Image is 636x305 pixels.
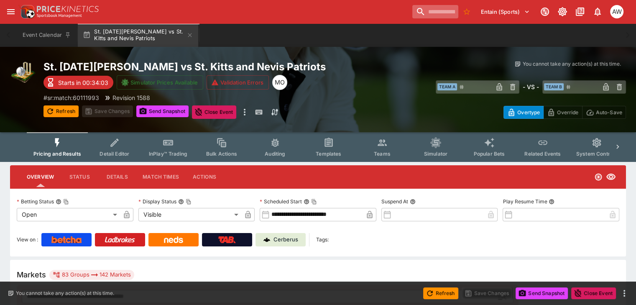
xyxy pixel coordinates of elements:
button: Auto-Save [582,106,626,119]
span: Auditing [265,151,285,157]
button: Ayden Walker [608,3,626,21]
button: Details [98,167,136,187]
p: Display Status [138,198,176,205]
a: Cerberus [255,233,306,246]
span: Teams [374,151,391,157]
img: Sportsbook Management [37,14,82,18]
button: Scheduled StartCopy To Clipboard [304,199,309,205]
button: Send Snapshot [136,105,189,117]
button: more [240,105,250,119]
svg: Open [594,173,603,181]
img: Neds [164,236,183,243]
span: Detail Editor [100,151,129,157]
button: Display StatusCopy To Clipboard [178,199,184,205]
button: Refresh [423,287,458,299]
button: Simulator Prices Available [117,75,203,90]
input: search [412,5,458,18]
label: View on : [17,233,38,246]
p: Betting Status [17,198,54,205]
span: Templates [316,151,341,157]
h2: Copy To Clipboard [43,60,383,73]
button: Betting StatusCopy To Clipboard [56,199,61,205]
button: Overview [20,167,61,187]
div: 83 Groups 142 Markets [53,270,131,280]
span: Simulator [424,151,447,157]
p: Override [557,108,578,117]
label: Tags: [316,233,329,246]
img: Ladbrokes [105,236,135,243]
h6: - VS - [523,82,539,91]
button: Documentation [572,4,587,19]
div: Matthew Oliver [272,75,287,90]
button: open drawer [3,4,18,19]
div: Open [17,208,120,221]
p: Auto-Save [596,108,622,117]
button: Override [543,106,582,119]
span: Pricing and Results [33,151,81,157]
button: St. [DATE][PERSON_NAME] vs St. Kitts and Nevis Patriots [78,23,198,47]
span: Bulk Actions [206,151,237,157]
button: Copy To Clipboard [63,199,69,205]
img: Cerberus [263,236,270,243]
img: PriceKinetics Logo [18,3,35,20]
p: Overtype [517,108,540,117]
button: Toggle light/dark mode [555,4,570,19]
p: Starts in 00:34:03 [58,78,108,87]
div: Ayden Walker [610,5,623,18]
button: Select Tenant [476,5,535,18]
button: more [619,288,629,298]
button: Notifications [590,4,605,19]
button: Copy To Clipboard [311,199,317,205]
p: Suspend At [381,198,408,205]
div: Visible [138,208,242,221]
button: Close Event [192,105,237,119]
p: Play Resume Time [503,198,547,205]
img: cricket.png [10,60,37,87]
p: Scheduled Start [260,198,302,205]
button: Connected to PK [537,4,552,19]
button: Play Resume Time [549,199,554,205]
img: PriceKinetics [37,6,99,12]
div: Start From [503,106,626,119]
button: Status [61,167,98,187]
h5: Markets [17,270,46,279]
button: Overtype [503,106,544,119]
p: Copy To Clipboard [43,93,99,102]
p: Revision 1588 [112,93,150,102]
img: TabNZ [218,236,236,243]
span: Team A [437,83,457,90]
span: Popular Bets [473,151,505,157]
div: Event type filters [27,132,609,162]
span: Related Events [524,151,561,157]
button: Suspend At [410,199,416,205]
button: Match Times [136,167,186,187]
button: Send Snapshot [516,287,568,299]
button: Validation Errors [207,75,269,90]
button: No Bookmarks [460,5,473,18]
p: You cannot take any action(s) at this time. [16,290,114,297]
img: Betcha [51,236,82,243]
button: Copy To Clipboard [186,199,192,205]
span: Team B [544,83,564,90]
span: System Controls [576,151,617,157]
button: Actions [186,167,223,187]
button: Refresh [43,105,79,117]
p: Cerberus [273,236,298,244]
button: Close Event [571,287,616,299]
span: InPlay™ Trading [149,151,187,157]
button: Event Calendar [18,23,76,47]
p: You cannot take any action(s) at this time. [523,60,621,68]
svg: Visible [606,172,616,182]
